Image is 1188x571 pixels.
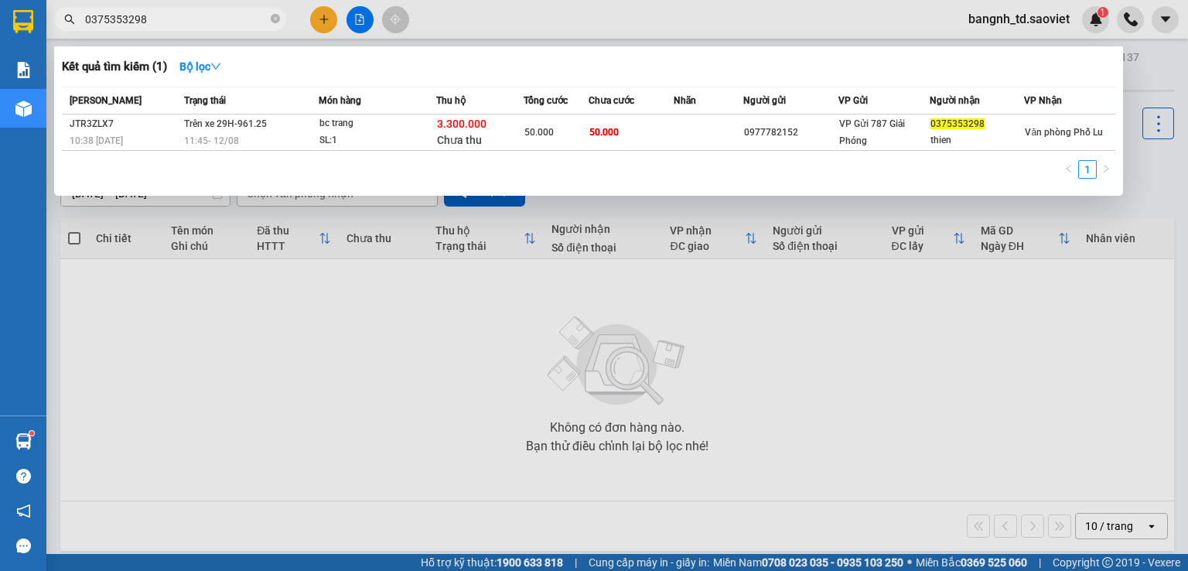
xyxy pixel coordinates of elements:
[1064,164,1074,173] span: left
[271,14,280,23] span: close-circle
[839,118,905,146] span: VP Gửi 787 Giải Phóng
[70,95,142,106] span: [PERSON_NAME]
[437,134,482,146] span: Chưa thu
[437,118,486,130] span: 3.300.000
[184,118,267,129] span: Trên xe 29H-961.25
[436,95,466,106] span: Thu hộ
[271,12,280,27] span: close-circle
[16,469,31,484] span: question-circle
[838,95,868,106] span: VP Gửi
[179,60,221,73] strong: Bộ lọc
[15,433,32,450] img: warehouse-icon
[1097,160,1115,179] button: right
[70,135,123,146] span: 10:38 [DATE]
[930,132,1023,149] div: thien
[1101,164,1111,173] span: right
[16,539,31,553] span: message
[210,61,221,72] span: down
[29,431,34,436] sup: 1
[70,116,179,132] div: JTR3ZLX7
[930,118,985,129] span: 0375353298
[319,132,435,149] div: SL: 1
[743,95,786,106] span: Người gửi
[64,14,75,25] span: search
[319,95,361,106] span: Món hàng
[524,127,554,138] span: 50.000
[16,504,31,518] span: notification
[1078,160,1097,179] li: 1
[589,127,619,138] span: 50.000
[15,62,32,78] img: solution-icon
[15,101,32,117] img: warehouse-icon
[1025,127,1103,138] span: Văn phòng Phố Lu
[62,59,167,75] h3: Kết quả tìm kiếm ( 1 )
[1024,95,1062,106] span: VP Nhận
[184,135,239,146] span: 11:45 - 12/08
[1079,161,1096,178] a: 1
[13,10,33,33] img: logo-vxr
[85,11,268,28] input: Tìm tên, số ĐT hoặc mã đơn
[930,95,980,106] span: Người nhận
[1060,160,1078,179] li: Previous Page
[589,95,634,106] span: Chưa cước
[319,115,435,132] div: bc trang
[744,125,837,141] div: 0977782152
[1060,160,1078,179] button: left
[674,95,696,106] span: Nhãn
[524,95,568,106] span: Tổng cước
[184,95,226,106] span: Trạng thái
[167,54,234,79] button: Bộ lọcdown
[1097,160,1115,179] li: Next Page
